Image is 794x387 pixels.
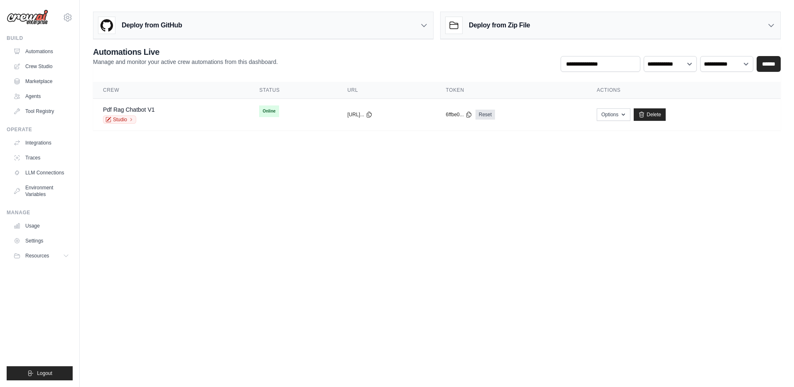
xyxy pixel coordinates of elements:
[446,111,472,118] button: 6ffbe0...
[10,219,73,233] a: Usage
[93,46,278,58] h2: Automations Live
[7,126,73,133] div: Operate
[7,10,48,25] img: Logo
[259,105,279,117] span: Online
[10,249,73,262] button: Resources
[93,82,249,99] th: Crew
[122,20,182,30] h3: Deploy from GitHub
[7,35,73,42] div: Build
[10,105,73,118] a: Tool Registry
[7,209,73,216] div: Manage
[337,82,436,99] th: URL
[634,108,666,121] a: Delete
[93,58,278,66] p: Manage and monitor your active crew automations from this dashboard.
[10,151,73,164] a: Traces
[10,90,73,103] a: Agents
[597,108,630,121] button: Options
[249,82,337,99] th: Status
[10,136,73,149] a: Integrations
[475,110,495,120] a: Reset
[25,252,49,259] span: Resources
[7,366,73,380] button: Logout
[10,75,73,88] a: Marketplace
[103,106,155,113] a: Pdf Rag Chatbot V1
[10,234,73,247] a: Settings
[103,115,136,124] a: Studio
[10,181,73,201] a: Environment Variables
[10,60,73,73] a: Crew Studio
[587,82,781,99] th: Actions
[10,166,73,179] a: LLM Connections
[436,82,587,99] th: Token
[469,20,530,30] h3: Deploy from Zip File
[10,45,73,58] a: Automations
[98,17,115,34] img: GitHub Logo
[37,370,52,377] span: Logout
